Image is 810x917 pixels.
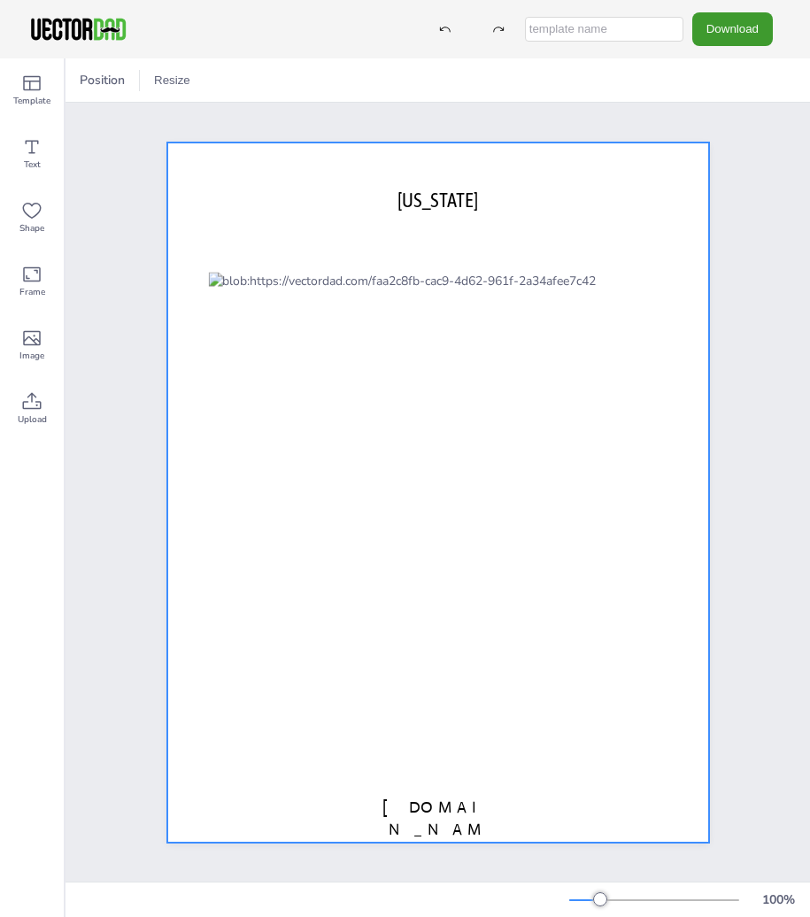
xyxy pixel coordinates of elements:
[19,349,44,363] span: Image
[525,17,683,42] input: template name
[24,158,41,172] span: Text
[147,66,197,95] button: Resize
[692,12,773,45] button: Download
[28,16,128,42] img: VectorDad-1.png
[19,221,44,235] span: Shape
[397,188,478,211] span: [US_STATE]
[19,285,45,299] span: Frame
[76,72,128,89] span: Position
[757,891,799,908] div: 100 %
[382,798,492,861] span: [DOMAIN_NAME]
[13,94,50,108] span: Template
[18,412,47,427] span: Upload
